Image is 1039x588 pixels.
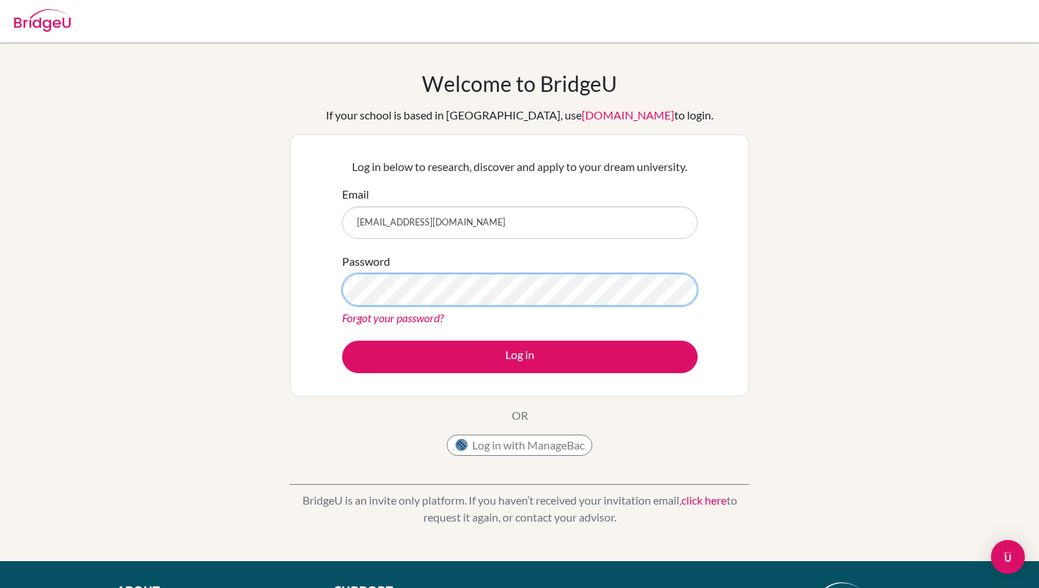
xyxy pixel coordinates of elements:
[342,341,698,373] button: Log in
[582,108,674,122] a: [DOMAIN_NAME]
[326,107,713,124] div: If your school is based in [GEOGRAPHIC_DATA], use to login.
[422,71,617,96] h1: Welcome to BridgeU
[447,435,592,456] button: Log in with ManageBac
[342,186,369,203] label: Email
[681,493,727,507] a: click here
[290,492,749,526] p: BridgeU is an invite only platform. If you haven’t received your invitation email, to request it ...
[342,311,444,324] a: Forgot your password?
[14,9,71,32] img: Bridge-U
[512,407,528,424] p: OR
[342,253,390,270] label: Password
[991,540,1025,574] div: Open Intercom Messenger
[342,158,698,175] p: Log in below to research, discover and apply to your dream university.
